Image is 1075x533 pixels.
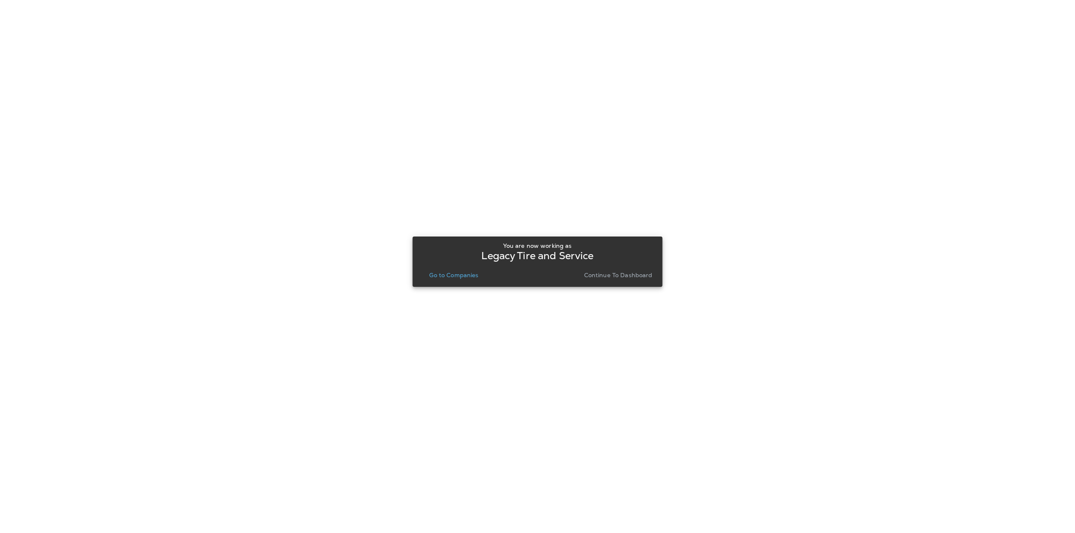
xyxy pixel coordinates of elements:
p: Continue to Dashboard [584,272,653,278]
button: Continue to Dashboard [581,269,656,281]
p: You are now working as [503,242,572,249]
p: Go to Companies [429,272,478,278]
p: Legacy Tire and Service [481,252,593,259]
button: Go to Companies [426,269,482,281]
